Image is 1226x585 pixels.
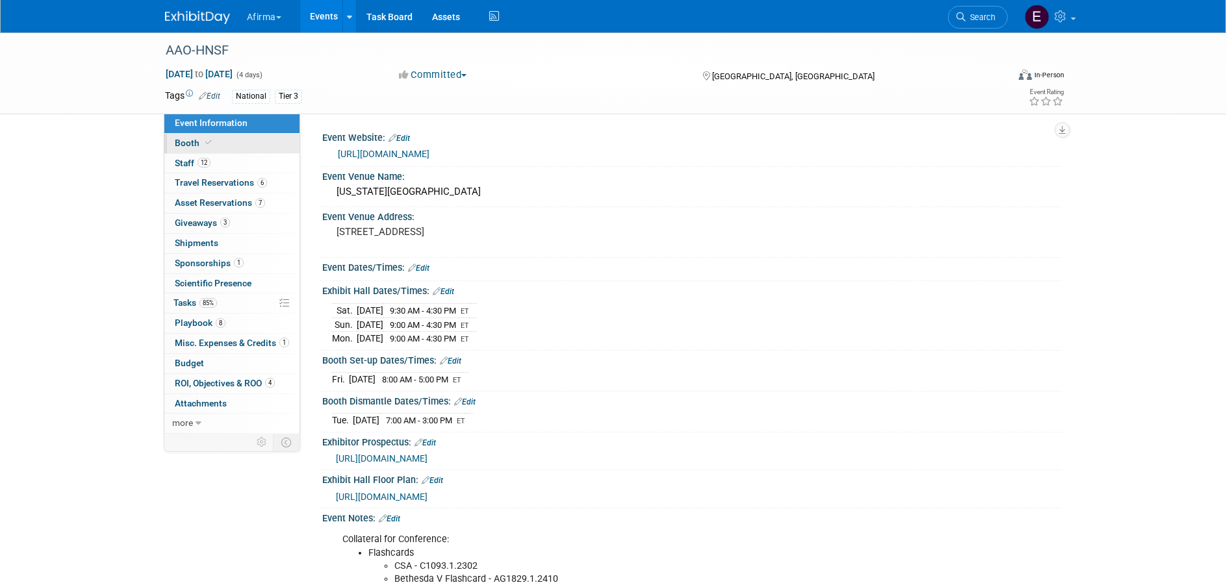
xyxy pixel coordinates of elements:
[161,39,988,62] div: AAO-HNSF
[390,334,456,343] span: 9:00 AM - 4:30 PM
[440,356,461,366] a: Edit
[461,307,469,316] span: ET
[273,434,300,451] td: Toggle Event Tabs
[389,134,410,143] a: Edit
[461,335,469,343] span: ET
[338,149,429,159] a: [URL][DOMAIN_NAME]
[175,118,248,128] span: Event Information
[394,560,911,573] li: CSA - C1093.1.2302
[390,320,456,330] span: 9:00 AM - 4:30 PM
[257,178,267,188] span: 6
[322,281,1062,298] div: Exhibit Hall Dates/Times:
[349,373,376,386] td: [DATE]
[164,394,300,414] a: Attachments
[193,69,205,79] span: to
[265,378,275,388] span: 4
[165,68,233,80] span: [DATE] [DATE]
[172,417,193,428] span: more
[322,470,1062,487] div: Exhibit Hall Floor Plan:
[931,68,1065,87] div: Event Format
[337,226,616,238] pre: [STREET_ADDRESS]
[205,139,212,146] i: Booth reservation complete
[382,375,448,384] span: 8:00 AM - 5:00 PM
[175,238,218,248] span: Shipments
[332,373,349,386] td: Fri.
[415,438,436,447] a: Edit
[164,314,300,333] a: Playbook8
[336,453,428,464] a: [URL][DOMAIN_NAME]
[408,264,429,273] a: Edit
[216,318,225,328] span: 8
[461,321,469,330] span: ET
[232,90,270,103] div: National
[173,297,217,308] span: Tasks
[164,154,300,173] a: Staff12
[322,351,1062,367] div: Booth Set-up Dates/Times:
[386,416,452,425] span: 7:00 AM - 3:00 PM
[251,434,274,451] td: Personalize Event Tab Strip
[433,287,454,296] a: Edit
[357,332,383,345] td: [DATE]
[175,177,267,188] span: Travel Reservations
[175,138,214,148] span: Booth
[164,414,300,433] a: more
[390,306,456,316] span: 9:30 AM - 4:30 PM
[357,317,383,332] td: [DATE]
[322,167,1062,183] div: Event Venue Name:
[164,334,300,353] a: Misc. Expenses & Credits1
[322,128,1062,145] div: Event Website:
[379,514,400,523] a: Edit
[164,173,300,193] a: Travel Reservations6
[322,207,1062,223] div: Event Venue Address:
[164,234,300,253] a: Shipments
[454,397,476,406] a: Edit
[332,317,357,332] td: Sun.
[279,338,289,347] span: 1
[165,11,230,24] img: ExhibitDay
[322,392,1062,408] div: Booth Dismantle Dates/Times:
[175,338,289,348] span: Misc. Expenses & Credits
[175,258,244,268] span: Sponsorships
[235,71,262,79] span: (4 days)
[199,298,217,308] span: 85%
[255,198,265,208] span: 7
[175,378,275,388] span: ROI, Objectives & ROO
[965,12,995,22] span: Search
[1025,5,1049,29] img: Emma Mitchell
[322,258,1062,275] div: Event Dates/Times:
[175,398,227,408] span: Attachments
[175,197,265,208] span: Asset Reservations
[1034,70,1064,80] div: In-Person
[198,158,211,168] span: 12
[175,317,225,328] span: Playbook
[332,182,1052,202] div: [US_STATE][GEOGRAPHIC_DATA]
[164,114,300,133] a: Event Information
[199,92,220,101] a: Edit
[948,6,1008,29] a: Search
[322,432,1062,449] div: Exhibitor Prospectus:
[1019,69,1032,80] img: Format-Inperson.png
[357,303,383,317] td: [DATE]
[165,89,220,104] td: Tags
[164,254,300,273] a: Sponsorships1
[394,68,472,82] button: Committed
[175,358,204,368] span: Budget
[175,278,251,288] span: Scientific Presence
[332,332,357,345] td: Mon.
[164,293,300,313] a: Tasks85%
[332,303,357,317] td: Sat.
[164,193,300,213] a: Asset Reservations7
[336,492,428,502] a: [URL][DOMAIN_NAME]
[332,414,353,427] td: Tue.
[164,274,300,293] a: Scientific Presence
[164,214,300,233] a: Giveaways3
[275,90,302,103] div: Tier 3
[453,376,461,384] span: ET
[712,71,875,81] span: [GEOGRAPHIC_DATA], [GEOGRAPHIC_DATA]
[220,218,230,227] span: 3
[164,134,300,153] a: Booth
[322,508,1062,525] div: Event Notes:
[1028,89,1064,95] div: Event Rating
